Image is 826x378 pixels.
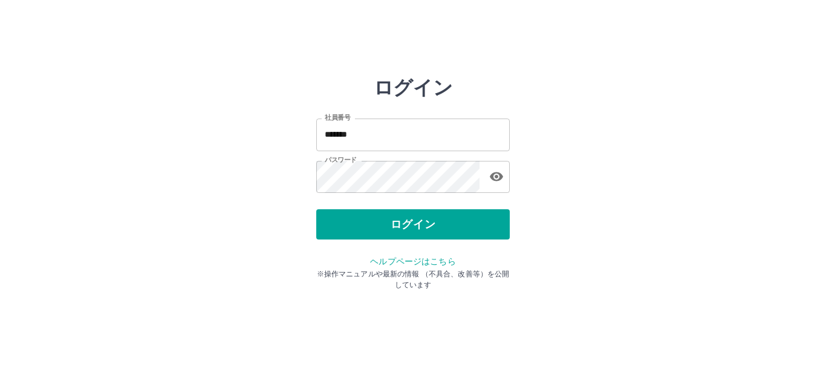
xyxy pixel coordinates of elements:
label: 社員番号 [325,113,350,122]
p: ※操作マニュアルや最新の情報 （不具合、改善等）を公開しています [316,269,510,290]
a: ヘルプページはこちら [370,256,455,266]
button: ログイン [316,209,510,240]
h2: ログイン [374,76,453,99]
label: パスワード [325,155,357,165]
